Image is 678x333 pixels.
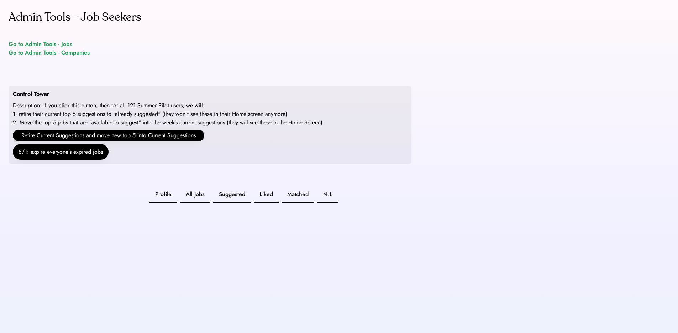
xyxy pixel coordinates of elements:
button: Matched [282,187,314,203]
button: 8/1: expire everyone's expired jobs [13,144,109,160]
button: Retire Current Suggestions and move new top 5 into Current Suggestions [13,130,204,141]
button: Liked [254,187,279,203]
a: Go to Admin Tools - Jobs [9,40,72,48]
div: Control Tower [13,90,49,98]
button: N.I. [317,187,338,203]
button: Profile [149,187,177,203]
button: All Jobs [180,187,210,203]
div: Description: If you click this button, then for all 121 Summer Pilot users, we will: 1. retire th... [13,101,322,127]
div: Admin Tools - Job Seekers [9,9,141,26]
button: Suggested [213,187,251,203]
a: Go to Admin Tools - Companies [9,48,90,57]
